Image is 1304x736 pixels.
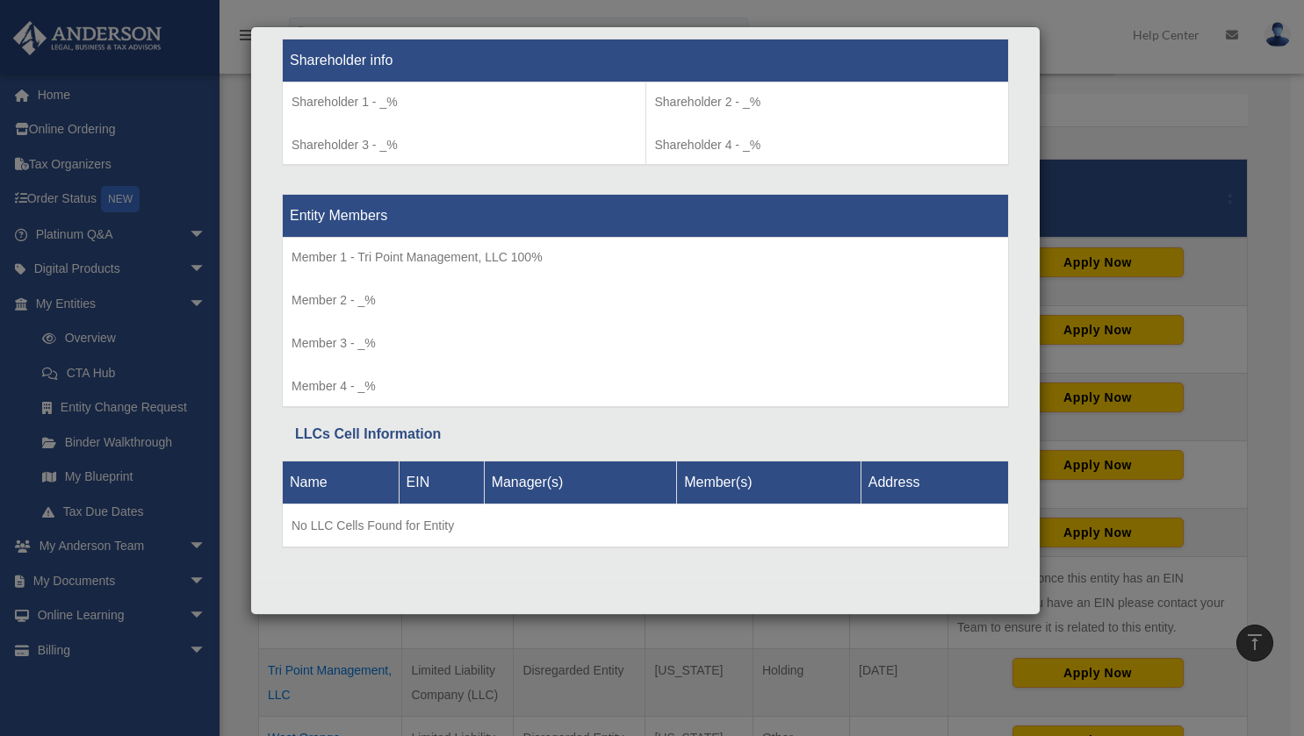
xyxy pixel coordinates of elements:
th: Name [283,461,400,504]
th: Entity Members [283,195,1009,238]
p: Shareholder 4 - _% [655,134,1000,156]
div: LLCs Cell Information [295,422,996,447]
p: Shareholder 3 - _% [292,134,637,156]
td: No LLC Cells Found for Entity [283,504,1009,547]
th: Shareholder info [283,39,1009,82]
th: Member(s) [677,461,861,504]
p: Member 1 - Tri Point Management, LLC 100% [292,247,999,268]
p: Member 2 - _% [292,289,999,311]
th: Manager(s) [484,461,677,504]
th: Address [861,461,1008,504]
p: Member 3 - _% [292,332,999,354]
th: EIN [399,461,484,504]
p: Shareholder 2 - _% [655,91,1000,113]
p: Member 4 - _% [292,375,999,397]
p: Shareholder 1 - _% [292,91,637,113]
